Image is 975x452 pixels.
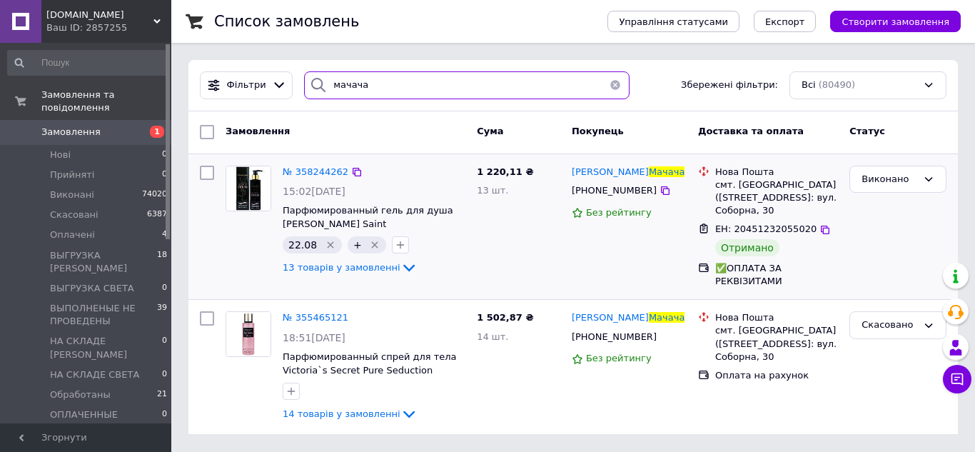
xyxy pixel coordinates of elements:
a: Парфюмированный спрей для тела Victoria`s Secret Pure Seduction Shimmer 250 мл [283,351,457,388]
div: Оплата на рахунок [715,369,838,382]
div: Нова Пошта [715,311,838,324]
div: смт. [GEOGRAPHIC_DATA] ([STREET_ADDRESS]: вул. Соборна, 30 [715,324,838,363]
a: № 358244262 [283,166,348,177]
span: 22.08 [288,239,317,251]
span: Без рейтингу [586,353,652,363]
a: Фото товару [226,311,271,357]
span: 1 [150,126,164,138]
span: Створити замовлення [842,16,949,27]
span: 21 [157,388,167,401]
span: 0 [162,169,167,181]
span: Обработаны [50,388,111,401]
span: 1 220,11 ₴ [477,166,533,177]
input: Пошук [7,50,168,76]
span: Мачача [649,166,684,177]
svg: Видалити мітку [369,239,380,251]
span: Збережені фільтри: [681,79,778,92]
span: + [353,239,362,251]
img: Фото товару [226,166,271,211]
span: 39 [157,302,167,328]
span: 4 [162,228,167,241]
a: [PERSON_NAME]Мачача [572,166,684,179]
span: Управління статусами [619,16,728,27]
a: 13 товарів у замовленні [283,262,418,273]
a: Створити замовлення [816,16,961,26]
div: Ваш ID: 2857255 [46,21,171,34]
span: 0 [162,368,167,381]
span: Замовлення [41,126,101,139]
span: 14 шт. [477,331,508,342]
span: 0 [162,282,167,295]
span: [PHONE_NUMBER] [572,331,657,342]
span: 18:51[DATE] [283,332,345,343]
span: Всі [802,79,816,92]
svg: Видалити мітку [325,239,336,251]
input: Пошук за номером замовлення, ПІБ покупця, номером телефону, Email, номером накладної [304,71,630,99]
span: Фільтри [227,79,266,92]
span: Нові [50,149,71,161]
span: Доставка та оплата [698,126,804,136]
a: 14 товарів у замовленні [283,408,418,419]
span: НА СКЛАДЕ [PERSON_NAME] [50,335,162,361]
span: ОПЛАЧЕННЫЕ [PERSON_NAME] [50,408,162,434]
div: Виконано [862,172,917,187]
span: Скасовані [50,209,98,221]
span: Виконані [50,189,94,201]
span: Прийняті [50,169,94,181]
a: Парфюмированный гель для душа [PERSON_NAME] Saint [PERSON_NAME] Opium Exclusive EURO 250 мл [283,205,453,256]
span: ВЫГРУЗКА [PERSON_NAME] [50,249,157,275]
span: Mir-kosmetik.com.ua [46,9,153,21]
span: 0 [162,149,167,161]
span: Статус [849,126,885,136]
span: Експорт [765,16,805,27]
span: Покупець [572,126,624,136]
button: Управління статусами [607,11,739,32]
span: Оплачені [50,228,95,241]
span: Мачача [649,312,684,323]
button: Експорт [754,11,817,32]
div: Нова Пошта [715,166,838,179]
span: 14 товарів у замовленні [283,408,400,419]
button: Чат з покупцем [943,365,971,393]
img: Фото товару [226,312,271,356]
span: 0 [162,408,167,434]
span: 1 502,87 ₴ [477,312,533,323]
span: 6387 [147,209,167,221]
span: [PERSON_NAME] [572,312,649,323]
span: 74020 [142,189,167,201]
span: [PHONE_NUMBER] [572,185,657,196]
span: (80490) [819,79,856,90]
h1: Список замовлень [214,13,359,30]
span: Замовлення [226,126,290,136]
div: Отримано [715,239,779,256]
span: [PERSON_NAME] [572,166,649,177]
a: Фото товару [226,166,271,211]
span: 0 [162,335,167,361]
a: [PERSON_NAME]Мачача [572,311,684,325]
span: 13 шт. [477,185,508,196]
span: 13 товарів у замовленні [283,262,400,273]
div: смт. [GEOGRAPHIC_DATA] ([STREET_ADDRESS]: вул. Соборна, 30 [715,179,838,218]
button: Очистить [601,71,630,99]
div: ✅ОПЛАТА ЗА РЕКВІЗИТАМИ [715,262,838,288]
span: ЕН: 20451232055020 [715,224,817,234]
span: ВЫПОЛНЕНЫЕ НЕ ПРОВЕДЕНЫ [50,302,157,328]
div: Скасовано [862,318,917,333]
span: 15:02[DATE] [283,186,345,197]
span: НА СКЛАДЕ СВЕТА [50,368,139,381]
span: ВЫГРУЗКА СВЕТА [50,282,134,295]
span: Cума [477,126,503,136]
button: Створити замовлення [830,11,961,32]
span: Замовлення та повідомлення [41,89,171,114]
span: Без рейтингу [586,207,652,218]
a: № 355465121 [283,312,348,323]
span: 18 [157,249,167,275]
